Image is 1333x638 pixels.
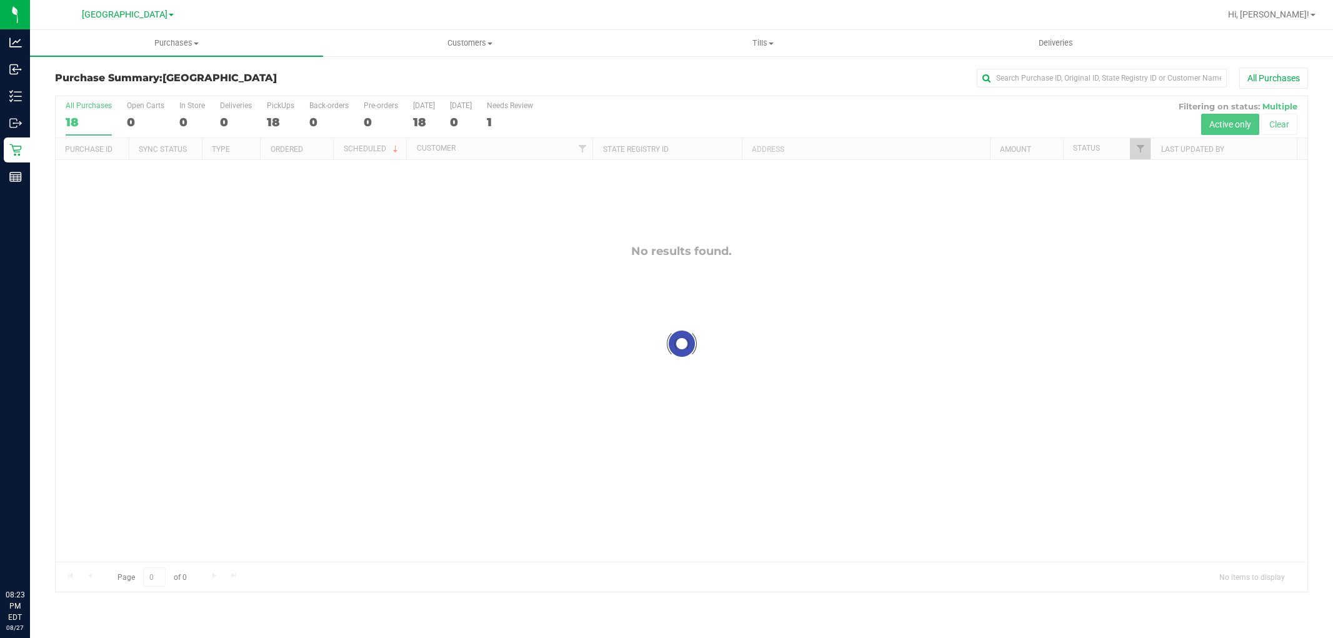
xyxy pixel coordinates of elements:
[909,30,1202,56] a: Deliveries
[6,589,24,623] p: 08:23 PM EDT
[9,36,22,49] inline-svg: Analytics
[1022,37,1090,49] span: Deliveries
[30,37,323,49] span: Purchases
[12,538,50,576] iframe: Resource center
[616,30,909,56] a: Tills
[9,117,22,129] inline-svg: Outbound
[1228,9,1309,19] span: Hi, [PERSON_NAME]!
[9,171,22,183] inline-svg: Reports
[82,9,167,20] span: [GEOGRAPHIC_DATA]
[977,69,1227,87] input: Search Purchase ID, Original ID, State Registry ID or Customer Name...
[30,30,323,56] a: Purchases
[6,623,24,632] p: 08/27
[1239,67,1308,89] button: All Purchases
[617,37,909,49] span: Tills
[324,37,616,49] span: Customers
[55,72,472,84] h3: Purchase Summary:
[9,63,22,76] inline-svg: Inbound
[162,72,277,84] span: [GEOGRAPHIC_DATA]
[9,90,22,102] inline-svg: Inventory
[9,144,22,156] inline-svg: Retail
[323,30,616,56] a: Customers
